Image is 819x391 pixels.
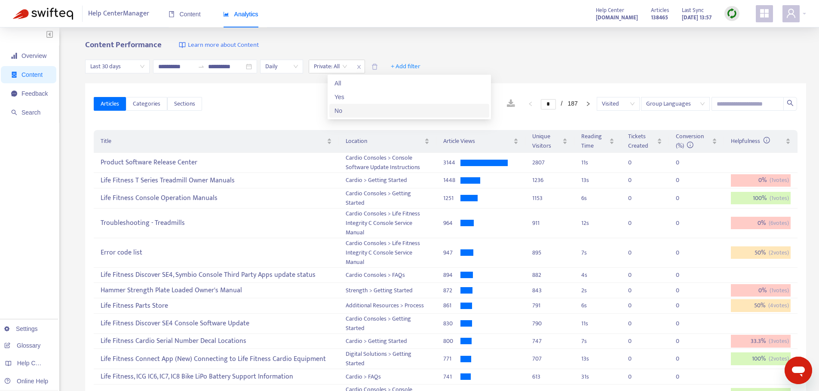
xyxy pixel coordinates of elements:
[676,218,693,228] div: 0
[769,248,789,258] span: ( 2 votes)
[532,286,567,295] div: 843
[731,217,791,230] div: 0 %
[581,248,614,258] div: 7 s
[676,354,693,364] div: 0
[581,176,614,185] div: 13 s
[676,176,693,185] div: 0
[188,40,259,50] span: Learn more about Content
[339,188,437,209] td: Cardio Consoles > Getting Started
[101,173,331,188] div: Life Fitness T Series Treadmill Owner Manuals
[4,378,48,385] a: Online Help
[676,319,693,328] div: 0
[532,319,567,328] div: 790
[223,11,229,17] span: area-chart
[174,99,195,109] span: Sections
[628,336,645,346] div: 0
[596,12,638,22] a: [DOMAIN_NAME]
[532,218,567,228] div: 911
[443,136,512,146] span: Article Views
[179,42,186,48] img: image-link
[101,283,331,297] div: Hammer Strength Plate Loaded Owner's Manual
[353,62,365,72] span: close
[169,11,201,18] span: Content
[101,370,331,384] div: Life Fitness, ICG IC6, IC7, IC8 Bike LiPo Battery Support Information
[532,248,567,258] div: 895
[676,131,704,151] span: Conversion (%)
[770,194,789,203] span: ( 1 votes)
[759,8,770,18] span: appstore
[628,194,645,203] div: 0
[346,136,423,146] span: Location
[581,354,614,364] div: 13 s
[731,246,791,259] div: 50 %
[339,298,437,314] td: Additional Resources > Process
[628,372,645,382] div: 0
[676,372,693,382] div: 0
[371,64,378,70] span: delete
[785,357,812,384] iframe: Button to launch messaging window
[101,334,331,349] div: Life Fitness Cardio Serial Number Decal Locations
[94,130,338,153] th: Title
[581,336,614,346] div: 7 s
[11,91,17,97] span: message
[628,176,645,185] div: 0
[169,11,175,17] span: book
[339,314,437,334] td: Cardio Consoles > Getting Started
[676,248,693,258] div: 0
[532,176,567,185] div: 1236
[651,6,669,15] span: Articles
[329,104,489,118] div: No
[596,13,638,22] strong: [DOMAIN_NAME]
[334,79,484,88] div: All
[21,109,40,116] span: Search
[436,130,525,153] th: Article Views
[581,99,595,109] button: right
[628,354,645,364] div: 0
[731,174,791,187] div: 0 %
[443,336,460,346] div: 800
[85,38,162,52] b: Content Performance
[532,372,567,382] div: 613
[223,11,258,18] span: Analytics
[581,194,614,203] div: 6 s
[581,286,614,295] div: 2 s
[525,130,574,153] th: Unique Visitors
[339,369,437,385] td: Cardio > FAQs
[101,246,331,260] div: Error code list
[581,270,614,280] div: 4 s
[541,99,578,109] li: 1/187
[11,109,17,115] span: search
[628,270,645,280] div: 0
[682,6,704,15] span: Last Sync
[21,90,48,97] span: Feedback
[581,132,607,151] span: Reading Time
[443,319,460,328] div: 830
[101,352,331,366] div: Life Fitness Connect App (New) Connecting to Life Fitness Cardio Equipment
[768,301,789,310] span: ( 4 votes)
[339,173,437,188] td: Cardio > Getting Started
[651,13,668,22] strong: 138465
[727,8,737,19] img: sync.dc5367851b00ba804db3.png
[443,158,460,167] div: 3144
[101,316,331,330] div: Life Fitness Discover SE4 Console Software Update
[198,63,205,70] span: swap-right
[339,209,437,238] td: Cardio Consoles > Life Fitness Integrity C Console Service Manual
[532,270,567,280] div: 882
[596,6,624,15] span: Help Center
[21,52,46,59] span: Overview
[769,354,789,364] span: ( 2 votes)
[628,158,645,167] div: 0
[628,301,645,310] div: 0
[265,60,298,73] span: Daily
[786,8,796,18] span: user
[731,284,791,297] div: 0 %
[524,99,537,109] button: left
[532,354,567,364] div: 707
[101,216,331,230] div: Troubleshooting - Treadmills
[198,63,205,70] span: to
[101,156,331,170] div: Product Software Release Center
[770,286,789,295] span: ( 1 votes)
[769,336,789,346] span: ( 3 votes)
[133,99,160,109] span: Categories
[581,301,614,310] div: 6 s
